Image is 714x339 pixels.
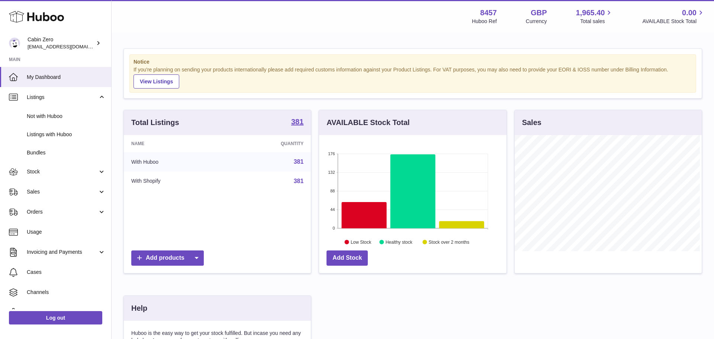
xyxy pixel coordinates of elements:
a: Add Stock [327,250,368,266]
span: Orders [27,208,98,215]
td: With Shopify [124,172,225,191]
span: Stock [27,168,98,175]
span: Sales [27,188,98,195]
span: Listings with Huboo [27,131,106,138]
th: Name [124,135,225,152]
span: AVAILABLE Stock Total [642,18,705,25]
a: Add products [131,250,204,266]
h3: AVAILABLE Stock Total [327,118,409,128]
span: Settings [27,309,106,316]
div: Cabin Zero [28,36,94,50]
strong: 8457 [480,8,497,18]
span: Total sales [580,18,613,25]
span: Cases [27,269,106,276]
span: Bundles [27,149,106,156]
div: Currency [526,18,547,25]
span: Not with Huboo [27,113,106,120]
a: 381 [294,159,304,165]
span: [EMAIL_ADDRESS][DOMAIN_NAME] [28,44,109,49]
text: 44 [331,207,335,212]
a: 381 [294,178,304,184]
a: 1,965.40 Total sales [576,8,614,25]
a: Log out [9,311,102,324]
h3: Help [131,303,147,313]
a: 381 [291,118,303,127]
div: Huboo Ref [472,18,497,25]
h3: Sales [522,118,541,128]
text: 0 [333,226,335,230]
span: 1,965.40 [576,8,605,18]
span: My Dashboard [27,74,106,81]
text: Low Stock [351,239,372,244]
span: 0.00 [682,8,697,18]
a: View Listings [134,74,179,89]
img: internalAdmin-8457@internal.huboo.com [9,38,20,49]
h3: Total Listings [131,118,179,128]
text: 132 [328,170,335,175]
th: Quantity [225,135,311,152]
span: Invoicing and Payments [27,249,98,256]
div: If you're planning on sending your products internationally please add required customs informati... [134,66,692,89]
a: 0.00 AVAILABLE Stock Total [642,8,705,25]
span: Channels [27,289,106,296]
text: 176 [328,151,335,156]
strong: 381 [291,118,303,125]
text: Healthy stock [386,239,413,244]
text: Stock over 2 months [429,239,469,244]
strong: GBP [531,8,547,18]
span: Usage [27,228,106,236]
span: Listings [27,94,98,101]
strong: Notice [134,58,692,65]
td: With Huboo [124,152,225,172]
text: 88 [331,189,335,193]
